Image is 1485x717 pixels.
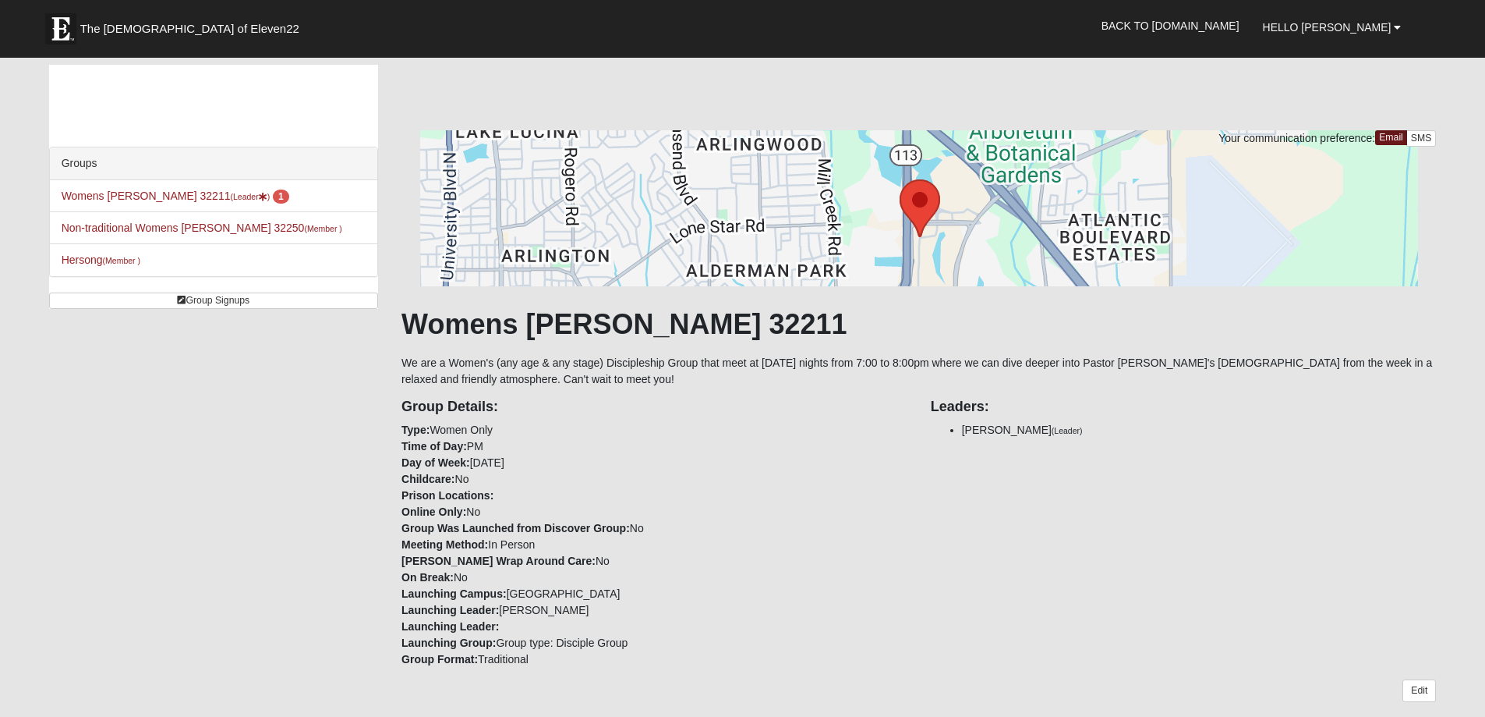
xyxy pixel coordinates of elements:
small: (Leader ) [230,192,270,201]
a: Non-traditional Womens [PERSON_NAME] 32250(Member ) [62,222,342,234]
strong: [PERSON_NAME] Wrap Around Care: [401,555,596,567]
img: Eleven22 logo [45,13,76,44]
div: Women Only PM [DATE] No No No In Person No No [GEOGRAPHIC_DATA] [PERSON_NAME] Group type: Discipl... [390,388,919,668]
small: (Member ) [103,256,140,265]
strong: Launching Group: [401,637,496,649]
span: number of pending members [273,190,289,204]
small: (Leader) [1052,426,1083,435]
a: Hello [PERSON_NAME] [1251,8,1413,47]
h4: Group Details: [401,399,907,416]
h1: Womens [PERSON_NAME] 32211 [401,307,1436,341]
small: (Member ) [304,224,341,233]
li: [PERSON_NAME] [962,422,1437,438]
strong: Childcare: [401,473,454,485]
strong: Online Only: [401,506,466,518]
strong: Launching Leader: [401,620,499,633]
a: Womens [PERSON_NAME] 32211(Leader) 1 [62,190,289,202]
strong: Group Was Launched from Discover Group: [401,522,630,534]
span: The [DEMOGRAPHIC_DATA] of Eleven22 [80,21,299,37]
strong: Launching Campus: [401,587,507,600]
h4: Leaders: [931,399,1437,416]
strong: Time of Day: [401,440,467,453]
strong: On Break: [401,571,454,584]
a: Group Signups [49,293,378,309]
a: SMS [1406,130,1437,147]
span: Your communication preference: [1218,132,1375,144]
a: Back to [DOMAIN_NAME] [1090,6,1251,45]
a: Edit [1402,680,1436,702]
strong: Meeting Method: [401,538,488,551]
strong: Group Format: [401,653,478,666]
strong: Launching Leader: [401,604,499,616]
span: Hello [PERSON_NAME] [1263,21,1391,34]
a: The [DEMOGRAPHIC_DATA] of Eleven22 [37,5,349,44]
div: Groups [50,147,377,180]
strong: Day of Week: [401,456,470,469]
a: Hersong(Member ) [62,254,140,266]
strong: Type: [401,424,430,436]
a: Email [1375,130,1407,145]
strong: Prison Locations: [401,489,493,502]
